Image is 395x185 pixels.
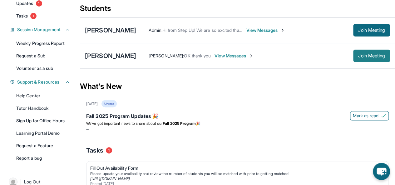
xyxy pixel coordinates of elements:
[36,0,42,7] span: 1
[12,153,74,164] a: Report a bug
[350,111,389,120] button: Mark as read
[149,53,184,58] span: [PERSON_NAME] :
[381,113,386,118] img: Mark as read
[24,179,40,185] span: Log Out
[249,53,254,58] img: Chevron-Right
[17,79,59,85] span: Support & Resources
[12,90,74,101] a: Help Center
[106,147,112,153] span: 1
[353,50,390,62] button: Join Meeting
[30,13,37,19] span: 1
[101,100,116,107] div: Unread
[163,121,196,126] strong: Fall 2025 Program
[358,28,385,32] span: Join Meeting
[353,113,378,119] span: Mark as read
[85,51,136,60] div: [PERSON_NAME]
[246,27,285,33] span: View Messages
[90,176,130,181] a: [URL][DOMAIN_NAME]
[12,128,74,139] a: Learning Portal Demo
[15,27,70,33] button: Session Management
[358,54,385,58] span: Join Meeting
[12,115,74,126] a: Sign Up for Office Hours
[280,28,285,33] img: Chevron-Right
[12,63,74,74] a: Volunteer as a sub
[149,27,162,33] span: Admin :
[86,121,163,126] span: We’ve got important news to share about our
[196,121,200,126] span: 🎉
[90,165,380,171] div: Fill Out Availability Form
[184,53,211,58] span: OK thank you
[12,10,74,22] a: Tasks1
[86,101,98,106] div: [DATE]
[12,103,74,114] a: Tutor Handbook
[16,0,33,7] span: Updates
[12,38,74,49] a: Weekly Progress Report
[80,73,395,100] div: What's New
[86,146,103,155] span: Tasks
[12,50,74,61] a: Request a Sub
[80,3,395,17] div: Students
[90,171,380,176] div: Please update your availability and review the number of students you will be matched with prior ...
[353,24,390,37] button: Join Meeting
[85,26,136,35] div: [PERSON_NAME]
[86,112,389,121] div: Fall 2025 Program Updates 🎉
[15,79,70,85] button: Support & Resources
[373,163,390,180] button: chat-button
[17,27,61,33] span: Session Management
[215,53,254,59] span: View Messages
[16,13,28,19] span: Tasks
[12,140,74,151] a: Request a Feature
